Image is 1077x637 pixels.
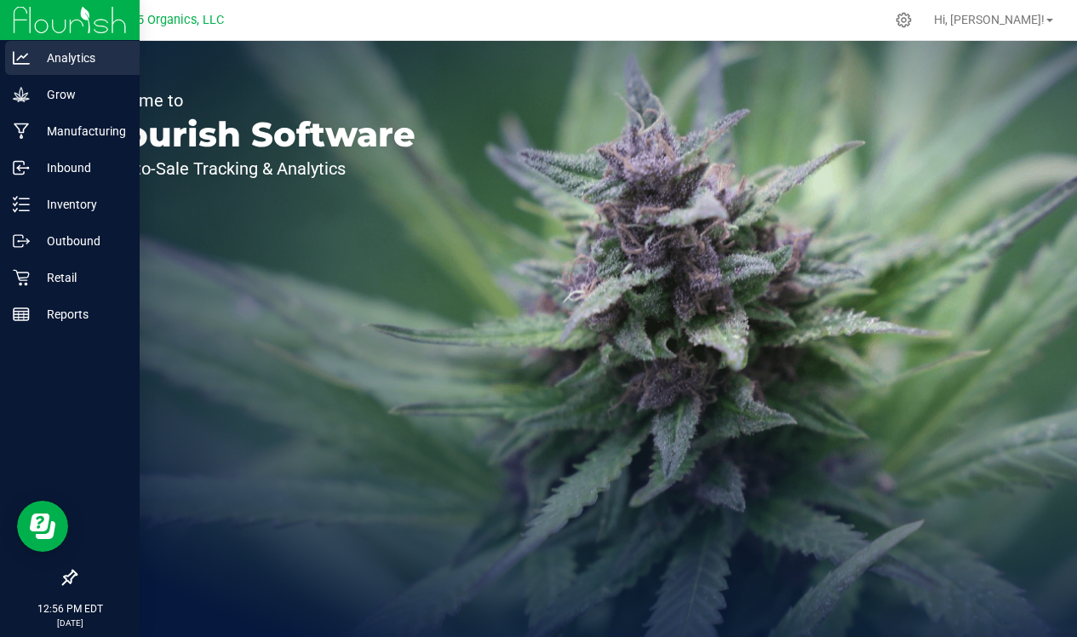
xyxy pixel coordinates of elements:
p: Inbound [30,158,132,178]
inline-svg: Analytics [13,49,30,66]
p: Outbound [30,231,132,251]
iframe: Resource center [17,501,68,552]
p: Inventory [30,194,132,215]
span: Hi, [PERSON_NAME]! [934,13,1045,26]
p: Welcome to [92,92,415,109]
p: Analytics [30,48,132,68]
inline-svg: Reports [13,306,30,323]
inline-svg: Manufacturing [13,123,30,140]
span: 845 Organics, LLC [123,13,224,27]
inline-svg: Grow [13,86,30,103]
p: Retail [30,267,132,288]
div: Manage settings [893,12,914,28]
inline-svg: Outbound [13,232,30,250]
p: 12:56 PM EDT [8,601,132,617]
p: [DATE] [8,617,132,629]
inline-svg: Inbound [13,159,30,176]
p: Seed-to-Sale Tracking & Analytics [92,160,415,177]
inline-svg: Retail [13,269,30,286]
p: Manufacturing [30,121,132,141]
p: Flourish Software [92,118,415,152]
p: Reports [30,304,132,324]
inline-svg: Inventory [13,196,30,213]
p: Grow [30,84,132,105]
